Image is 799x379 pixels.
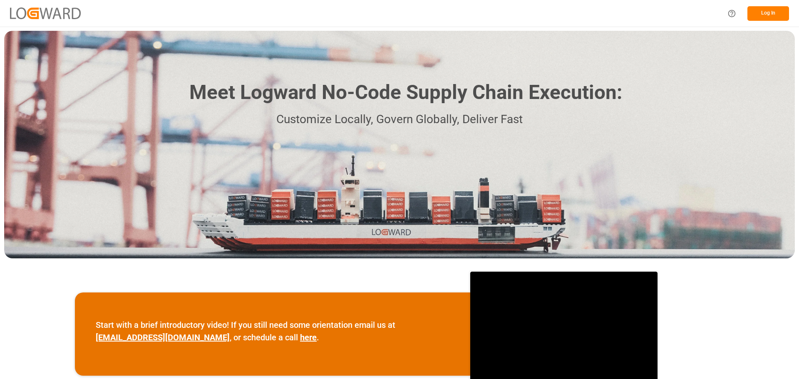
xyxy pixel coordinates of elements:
[189,78,622,107] h1: Meet Logward No-Code Supply Chain Execution:
[96,332,230,342] a: [EMAIL_ADDRESS][DOMAIN_NAME]
[722,4,741,23] button: Help Center
[177,110,622,129] p: Customize Locally, Govern Globally, Deliver Fast
[747,6,789,21] button: Log In
[10,7,81,19] img: Logward_new_orange.png
[96,319,449,344] p: Start with a brief introductory video! If you still need some orientation email us at , or schedu...
[300,332,317,342] a: here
